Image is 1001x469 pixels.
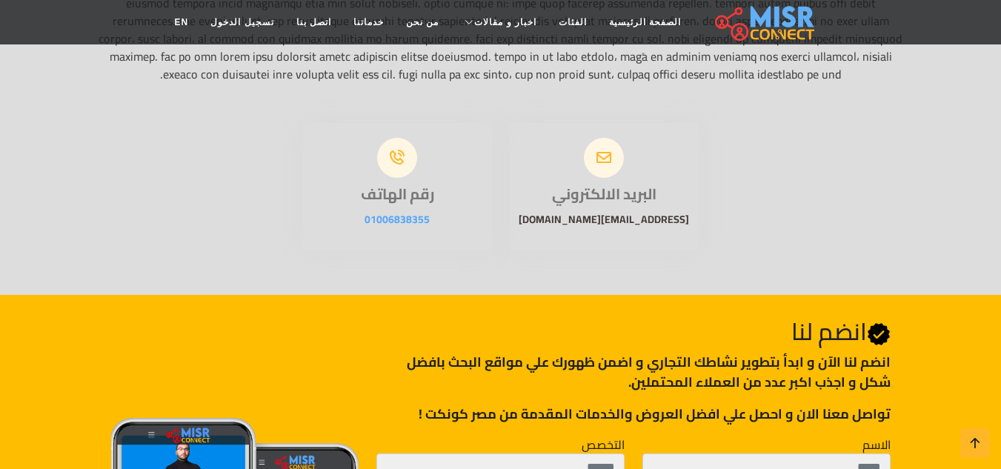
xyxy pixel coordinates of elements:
a: الصفحة الرئيسية [598,8,692,36]
a: [EMAIL_ADDRESS][DOMAIN_NAME] [519,210,689,229]
span: اخبار و مقالات [474,16,536,29]
img: main.misr_connect [715,4,814,41]
p: تواصل معنا الان و احصل علي افضل العروض والخدمات المقدمة من مصر كونكت ! [376,404,890,424]
h3: رقم الهاتف [303,185,492,203]
a: EN [164,8,200,36]
a: من نحن [395,8,450,36]
svg: Verified account [867,322,891,346]
a: خدماتنا [342,8,395,36]
a: اخبار و مقالات [450,8,548,36]
h3: البريد الالكتروني [510,185,699,203]
a: الفئات [548,8,598,36]
p: انضم لنا اﻵن و ابدأ بتطوير نشاطك التجاري و اضمن ظهورك علي مواقع البحث بافضل شكل و اجذب اكبر عدد م... [376,352,890,392]
a: 01006838355 [365,210,430,229]
a: اتصل بنا [285,8,342,36]
label: التخصص [582,436,625,453]
a: تسجيل الدخول [199,8,285,36]
label: الاسم [862,436,891,453]
h2: انضم لنا [376,317,890,346]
